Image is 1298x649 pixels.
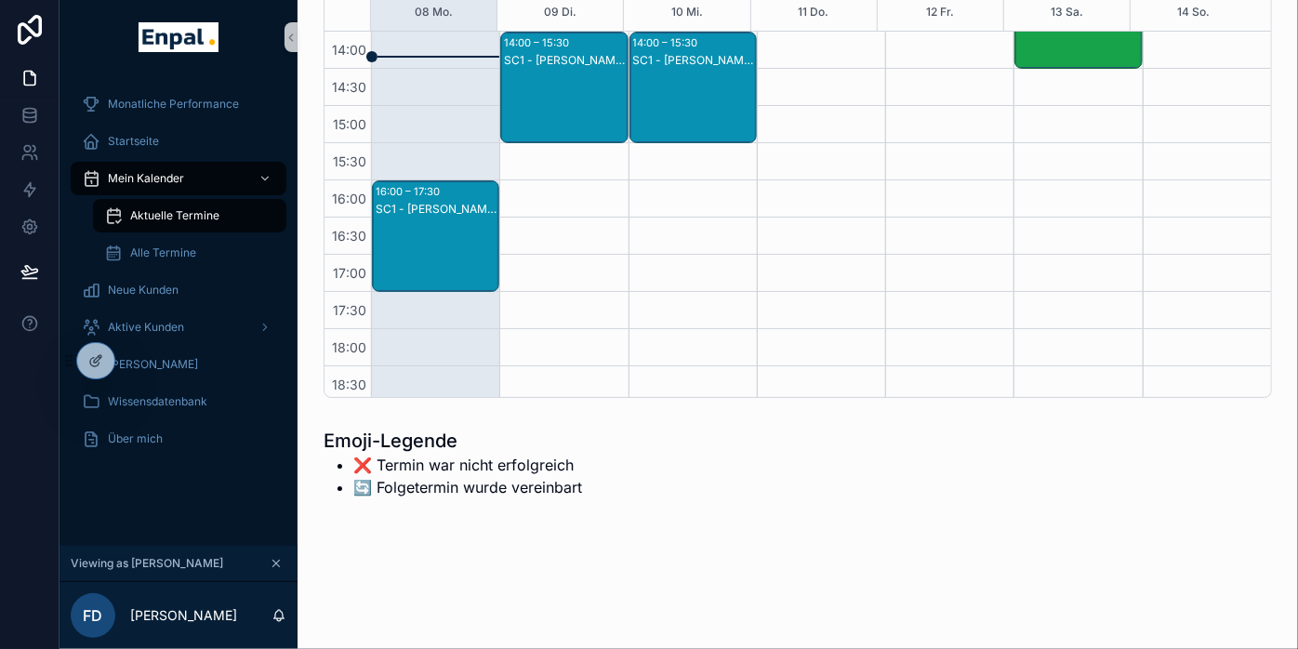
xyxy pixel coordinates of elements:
a: Neue Kunden [71,273,286,307]
span: Monatliche Performance [108,97,239,112]
p: [PERSON_NAME] [130,606,237,625]
div: 16:00 – 17:30 [376,182,444,201]
span: Mein Kalender [108,171,184,186]
a: Aktive Kunden [71,311,286,344]
a: Über mich [71,422,286,456]
a: Startseite [71,125,286,158]
span: Aktuelle Termine [130,208,219,223]
div: 14:00 – 15:30 [504,33,574,52]
a: Aktuelle Termine [93,199,286,232]
span: 15:30 [328,153,371,169]
a: Wissensdatenbank [71,385,286,418]
div: scrollable content [60,74,298,480]
span: Neue Kunden [108,283,179,298]
a: Monatliche Performance [71,87,286,121]
h1: Emoji-Legende [324,428,582,454]
span: Startseite [108,134,159,149]
li: 🔄️ Folgetermin wurde vereinbart [353,476,582,498]
a: [PERSON_NAME] [71,348,286,381]
a: Mein Kalender [71,162,286,195]
span: 18:00 [327,339,371,355]
span: FD [84,604,103,627]
span: 18:30 [327,377,371,392]
div: 14:00 – 15:30SC1 - [PERSON_NAME] - SC1 [630,33,756,142]
div: 16:00 – 17:30SC1 - [PERSON_NAME] - SC1 [373,181,498,291]
span: 15:00 [328,116,371,132]
span: Über mich [108,431,163,446]
span: 16:00 [327,191,371,206]
span: Viewing as [PERSON_NAME] [71,556,223,571]
div: SC1 - [PERSON_NAME] - SC1 [376,202,497,217]
a: Alle Termine [93,236,286,270]
span: Aktive Kunden [108,320,184,335]
span: Wissensdatenbank [108,394,207,409]
div: 14:00 – 15:30 [633,33,703,52]
div: 14:00 – 15:30SC1 - [PERSON_NAME] - SC1 [501,33,627,142]
span: 17:30 [328,302,371,318]
div: SC1 - [PERSON_NAME] - SC1 [504,53,626,68]
div: SC1 - [PERSON_NAME] - SC1 [633,53,755,68]
li: ❌ Termin war nicht erfolgreich [353,454,582,476]
span: 14:00 [327,42,371,58]
span: 16:30 [327,228,371,244]
span: [PERSON_NAME] [108,357,198,372]
img: App logo [139,22,218,52]
span: Alle Termine [130,245,196,260]
span: 17:00 [328,265,371,281]
span: 14:30 [327,79,371,95]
